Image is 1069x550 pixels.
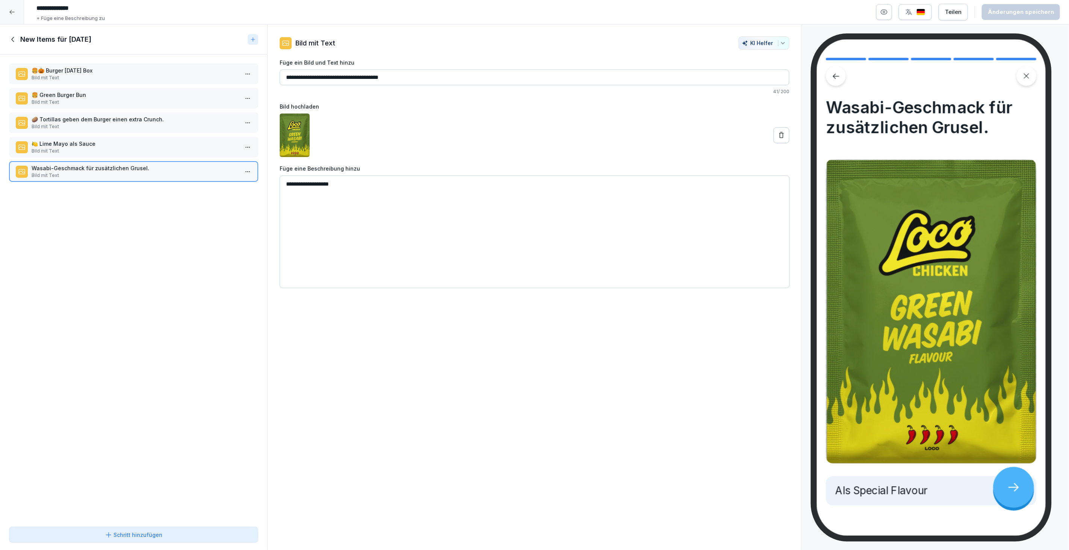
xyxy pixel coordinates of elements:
[32,172,239,179] p: Bild mit Text
[835,484,1027,499] p: Als Special Flavour
[9,63,258,84] div: 🍔🎃 Burger [DATE] BoxBild mit Text
[32,164,239,172] p: Wasabi-Geschmack für zusätzlichen Grusel.
[32,99,239,106] p: Bild mit Text
[280,113,310,157] img: hhjgl2i04cazdy3sirsh4cec.png
[32,91,239,99] p: 🍔 Green Burger Bun
[280,59,789,66] label: Füge ein Bild und Text hinzu
[939,4,968,20] button: Teilen
[295,38,335,48] p: Bild mit Text
[32,148,239,154] p: Bild mit Text
[988,8,1054,16] div: Änderungen speichern
[32,66,239,74] p: 🍔🎃 Burger [DATE] Box
[826,98,1036,137] h4: Wasabi-Geschmack für zusätzlichen Grusel.
[945,8,961,16] div: Teilen
[9,137,258,157] div: 🍋 Lime Mayo als SauceBild mit Text
[32,74,239,81] p: Bild mit Text
[280,103,789,110] label: Bild hochladen
[9,161,258,182] div: Wasabi-Geschmack für zusätzlichen Grusel.Bild mit Text
[32,140,239,148] p: 🍋 Lime Mayo als Sauce
[916,9,925,16] img: de.svg
[32,123,239,130] p: Bild mit Text
[36,15,105,22] p: + Füge eine Beschreibung zu
[9,88,258,109] div: 🍔 Green Burger BunBild mit Text
[20,35,91,44] h1: New Items für [DATE]
[9,112,258,133] div: 🥔 Tortillas geben dem Burger einen extra Crunch.Bild mit Text
[739,36,789,50] button: KI Helfer
[280,165,789,172] label: Füge eine Beschreibung hinzu
[280,88,789,95] p: 41 / 200
[9,527,258,543] button: Schritt hinzufügen
[742,40,786,46] div: KI Helfer
[826,159,1036,464] img: Bild und Text Vorschau
[32,115,239,123] p: 🥔 Tortillas geben dem Burger einen extra Crunch.
[105,531,163,539] div: Schritt hinzufügen
[982,4,1060,20] button: Änderungen speichern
